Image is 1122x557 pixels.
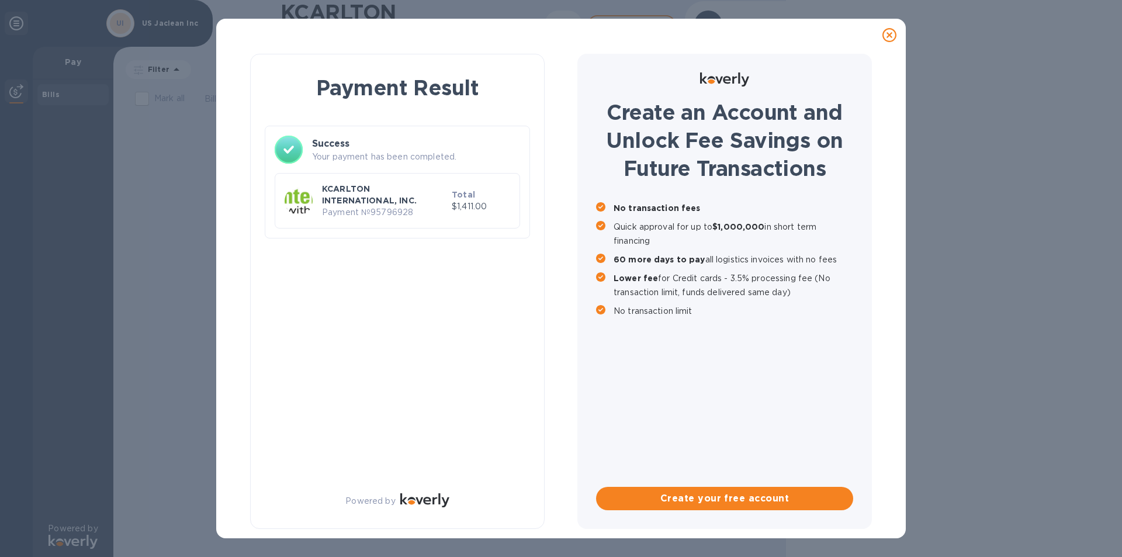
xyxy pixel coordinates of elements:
p: KCARLTON INTERNATIONAL, INC. [322,183,447,206]
p: for Credit cards - 3.5% processing fee (No transaction limit, funds delivered same day) [614,271,853,299]
h1: Create an Account and Unlock Fee Savings on Future Transactions [596,98,853,182]
img: Logo [700,72,749,87]
b: Lower fee [614,274,658,283]
img: Logo [400,493,449,507]
h3: Success [312,137,520,151]
b: No transaction fees [614,203,701,213]
p: all logistics invoices with no fees [614,252,853,267]
b: 60 more days to pay [614,255,705,264]
p: No transaction limit [614,304,853,318]
p: Powered by [345,495,395,507]
p: $1,411.00 [452,200,510,213]
b: Total [452,190,475,199]
p: Payment № 95796928 [322,206,447,219]
p: Your payment has been completed. [312,151,520,163]
span: Create your free account [605,492,844,506]
b: $1,000,000 [712,222,764,231]
p: Quick approval for up to in short term financing [614,220,853,248]
button: Create your free account [596,487,853,510]
h1: Payment Result [269,73,525,102]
